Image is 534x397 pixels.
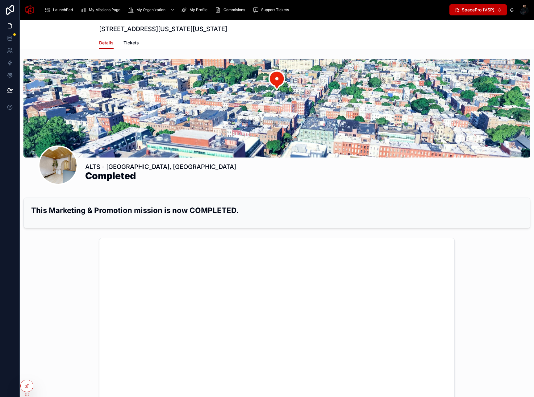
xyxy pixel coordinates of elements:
[261,7,289,12] span: Support Tickets
[78,4,125,15] a: My Missions Page
[53,7,73,12] span: LaunchPad
[223,7,245,12] span: Commisions
[40,3,449,17] div: scrollable content
[25,5,35,15] img: App logo
[85,171,236,180] h1: Completed
[190,7,207,12] span: My Profile
[123,37,139,50] a: Tickets
[31,205,523,215] h2: This Marketing & Promotion mission is now COMPLETED.
[123,40,139,46] span: Tickets
[462,7,494,13] span: SpacePro (VSP)
[126,4,178,15] a: My Organization
[99,25,227,33] h1: [STREET_ADDRESS][US_STATE][US_STATE]
[43,4,77,15] a: LaunchPad
[449,4,507,15] button: Select Button
[136,7,165,12] span: My Organization
[99,37,114,49] a: Details
[251,4,293,15] a: Support Tickets
[89,7,120,12] span: My Missions Page
[213,4,249,15] a: Commisions
[99,40,114,46] span: Details
[179,4,212,15] a: My Profile
[85,162,236,171] h1: ALTS - [GEOGRAPHIC_DATA], [GEOGRAPHIC_DATA]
